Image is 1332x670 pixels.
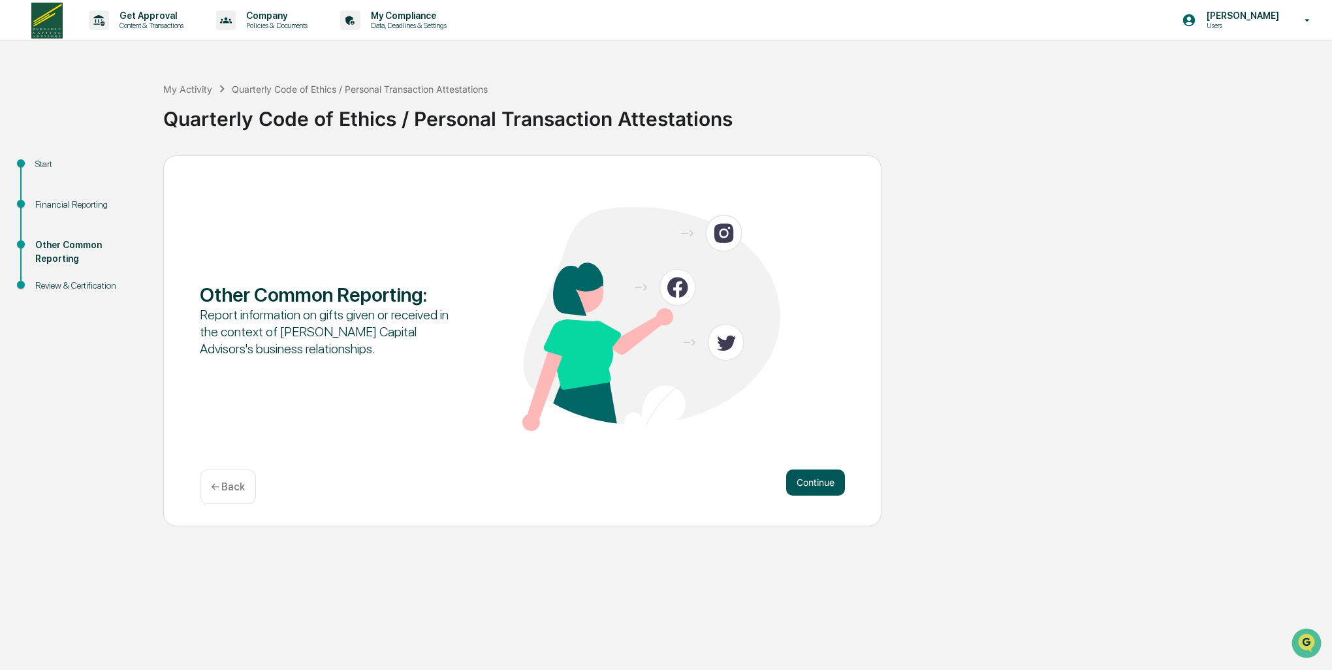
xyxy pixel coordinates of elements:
[8,159,89,183] a: 🖐️Preclearance
[35,198,142,212] div: Financial Reporting
[92,221,158,231] a: Powered byPylon
[108,165,162,178] span: Attestations
[222,104,238,120] button: Start new chat
[1196,10,1286,21] p: [PERSON_NAME]
[26,165,84,178] span: Preclearance
[109,21,190,30] p: Content & Transactions
[200,306,458,357] div: Report information on gifts given or received in the context of [PERSON_NAME] Capital Advisors's ...
[31,3,63,39] img: logo
[89,159,167,183] a: 🗄️Attestations
[35,279,142,293] div: Review & Certification
[236,10,314,21] p: Company
[109,10,190,21] p: Get Approval
[163,84,212,95] div: My Activity
[236,21,314,30] p: Policies & Documents
[44,100,214,113] div: Start new chat
[211,481,245,493] p: ← Back
[1196,21,1286,30] p: Users
[232,84,488,95] div: Quarterly Code of Ethics / Personal Transaction Attestations
[8,184,87,208] a: 🔎Data Lookup
[35,157,142,171] div: Start
[130,221,158,231] span: Pylon
[522,207,780,431] img: Other Common Reporting
[13,191,24,201] div: 🔎
[1290,627,1325,662] iframe: Open customer support
[360,21,453,30] p: Data, Deadlines & Settings
[35,238,142,266] div: Other Common Reporting
[163,97,1325,131] div: Quarterly Code of Ethics / Personal Transaction Attestations
[360,10,453,21] p: My Compliance
[13,27,238,48] p: How can we help?
[13,166,24,176] div: 🖐️
[26,189,82,202] span: Data Lookup
[200,283,458,306] div: Other Common Reporting :
[13,100,37,123] img: 1746055101610-c473b297-6a78-478c-a979-82029cc54cd1
[95,166,105,176] div: 🗄️
[44,113,165,123] div: We're available if you need us!
[786,470,845,496] button: Continue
